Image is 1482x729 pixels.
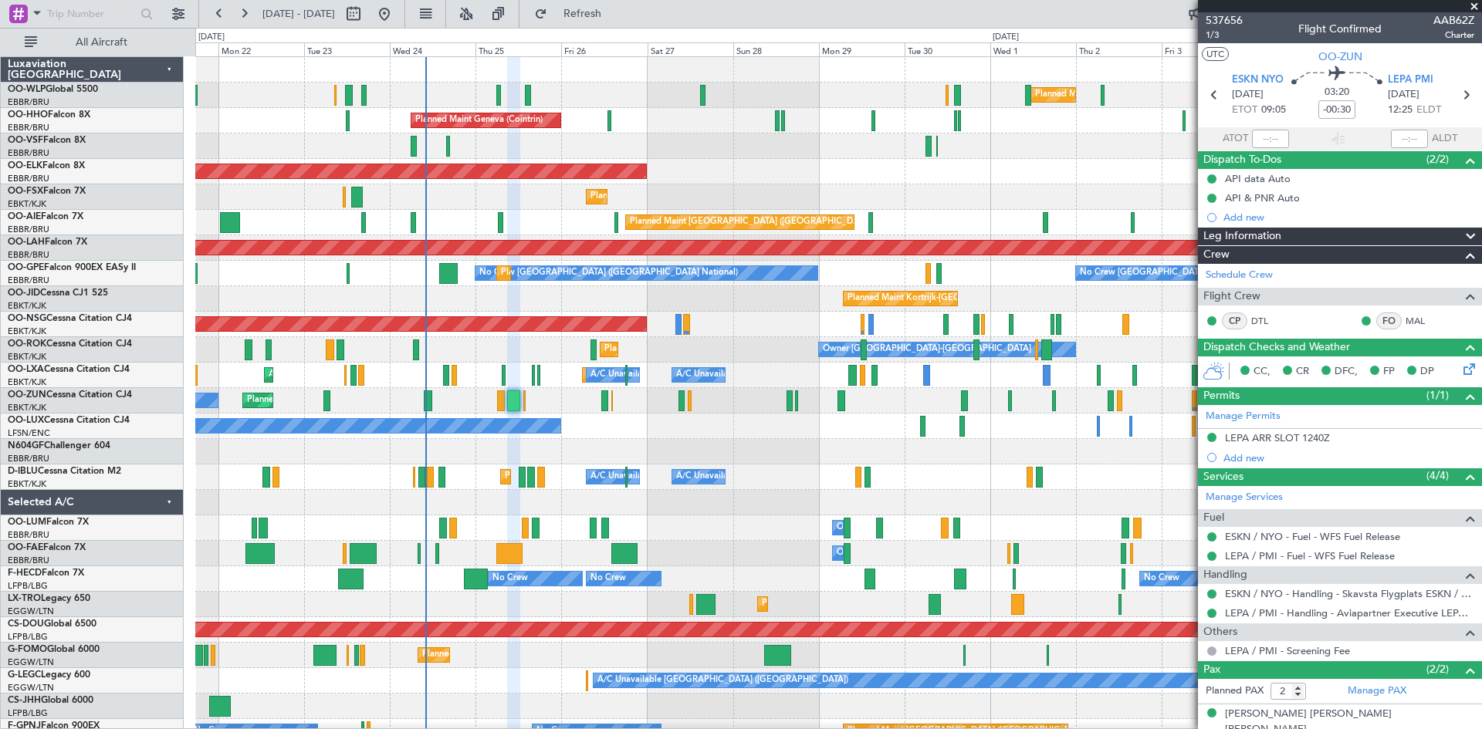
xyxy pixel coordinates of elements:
[1416,103,1441,118] span: ELDT
[1225,606,1474,619] a: LEPA / PMI - Handling - Aviapartner Executive LEPA / PMI **MYhandling**
[1261,103,1286,118] span: 09:05
[8,314,46,323] span: OO-NSG
[8,96,49,108] a: EBBR/BRU
[1203,288,1260,305] span: Flight Crew
[1080,262,1338,285] div: No Crew [GEOGRAPHIC_DATA] ([GEOGRAPHIC_DATA] National)
[8,263,136,272] a: OO-GPEFalcon 900EX EASy II
[8,555,49,566] a: EBBR/BRU
[8,645,47,654] span: G-FOMO
[1225,431,1330,444] div: LEPA ARR SLOT 1240Z
[848,287,1027,310] div: Planned Maint Kortrijk-[GEOGRAPHIC_DATA]
[8,645,100,654] a: G-FOMOGlobal 6000
[8,365,130,374] a: OO-LXACessna Citation CJ4
[823,338,1031,361] div: Owner [GEOGRAPHIC_DATA]-[GEOGRAPHIC_DATA]
[8,594,90,603] a: LX-TROLegacy 650
[8,707,48,719] a: LFPB/LBG
[40,37,163,48] span: All Aircraft
[8,656,54,668] a: EGGW/LTN
[1203,509,1224,527] span: Fuel
[8,198,46,210] a: EBKT/KJK
[648,42,733,56] div: Sat 27
[1225,549,1395,562] a: LEPA / PMI - Fuel - WFS Fuel Release
[17,30,167,55] button: All Aircraft
[1206,12,1243,29] span: 537656
[8,351,46,363] a: EBKT/KJK
[1076,42,1162,56] div: Thu 2
[527,2,620,26] button: Refresh
[550,8,615,19] span: Refresh
[1203,468,1243,486] span: Services
[8,569,42,578] span: F-HECD
[8,122,49,133] a: EBBR/BRU
[8,289,40,298] span: OO-JID
[8,619,44,629] span: CS-DOU
[1388,87,1419,103] span: [DATE]
[8,187,43,196] span: OO-FSX
[1223,211,1474,224] div: Add new
[8,619,96,629] a: CS-DOUGlobal 6500
[8,314,132,323] a: OO-NSGCessna Citation CJ4
[1426,467,1449,484] span: (4/4)
[1202,47,1229,61] button: UTC
[479,262,738,285] div: No Crew [GEOGRAPHIC_DATA] ([GEOGRAPHIC_DATA] National)
[218,42,304,56] div: Mon 22
[8,275,49,286] a: EBBR/BRU
[1252,130,1289,148] input: --:--
[1426,387,1449,403] span: (1/1)
[8,300,46,312] a: EBKT/KJK
[1296,364,1309,380] span: CR
[604,338,784,361] div: Planned Maint Kortrijk-[GEOGRAPHIC_DATA]
[597,669,848,692] div: A/C Unavailable [GEOGRAPHIC_DATA] ([GEOGRAPHIC_DATA])
[1223,131,1248,147] span: ATOT
[1388,103,1413,118] span: 12:25
[269,363,437,386] div: AOG Maint Kortrijk-[GEOGRAPHIC_DATA]
[8,580,48,592] a: LFPB/LBG
[1225,587,1474,600] a: ESKN / NYO - Handling - Skavsta Flygplats ESKN / NYO
[8,467,121,476] a: D-IBLUCessna Citation M2
[8,390,132,400] a: OO-ZUNCessna Citation CJ4
[8,110,48,120] span: OO-HHO
[1203,151,1281,169] span: Dispatch To-Dos
[8,682,54,694] a: EGGW/LTN
[1206,409,1281,424] a: Manage Permits
[8,161,42,170] span: OO-ELK
[8,161,85,170] a: OO-ELKFalcon 8X
[8,289,108,298] a: OO-JIDCessna CJ1 525
[262,7,335,21] span: [DATE] - [DATE]
[590,363,878,386] div: A/C Unavailable [GEOGRAPHIC_DATA] ([GEOGRAPHIC_DATA] National)
[1203,623,1237,641] span: Others
[8,339,46,349] span: OO-ROK
[837,542,942,565] div: Owner Melsbroek Air Base
[8,594,41,603] span: LX-TRO
[505,465,677,488] div: Planned Maint Nice ([GEOGRAPHIC_DATA])
[304,42,390,56] div: Tue 23
[8,416,44,425] span: OO-LUX
[415,109,543,132] div: Planned Maint Geneva (Cointrin)
[1388,73,1433,88] span: LEPA PMI
[198,31,225,44] div: [DATE]
[8,606,54,617] a: EGGW/LTN
[8,467,38,476] span: D-IBLU
[1203,566,1247,584] span: Handling
[8,696,41,705] span: CS-JHH
[8,441,110,451] a: N604GFChallenger 604
[8,173,49,184] a: EBBR/BRU
[1426,151,1449,167] span: (2/2)
[1203,228,1281,245] span: Leg Information
[8,365,44,374] span: OO-LXA
[1420,364,1434,380] span: DP
[1406,314,1440,328] a: MAL
[8,543,43,552] span: OO-FAE
[590,185,770,208] div: Planned Maint Kortrijk-[GEOGRAPHIC_DATA]
[1232,87,1264,103] span: [DATE]
[8,339,132,349] a: OO-ROKCessna Citation CJ4
[8,478,46,490] a: EBKT/KJK
[819,42,905,56] div: Mon 29
[8,249,49,261] a: EBBR/BRU
[8,670,90,680] a: G-LEGCLegacy 600
[1222,312,1247,329] div: CP
[1035,83,1146,106] div: Planned Maint Milan (Linate)
[590,567,626,590] div: No Crew
[1335,364,1358,380] span: DFC,
[8,85,98,94] a: OO-WLPGlobal 5500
